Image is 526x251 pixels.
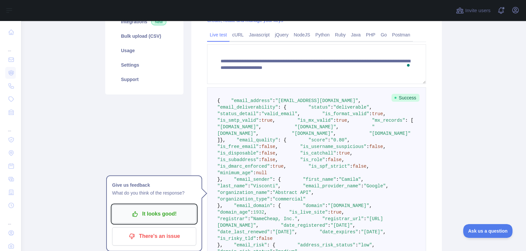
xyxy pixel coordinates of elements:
[364,183,386,189] span: "Google"
[217,190,270,195] span: "organization_name"
[325,203,328,208] span: :
[331,210,342,215] span: true
[275,151,278,156] span: ,
[465,7,490,14] span: Invite users
[229,30,246,40] a: cURL
[113,14,176,29] a: Integrations New
[281,223,328,228] span: "date_registered"
[261,151,275,156] span: false
[336,177,339,182] span: :
[383,144,386,149] span: ,
[217,118,259,123] span: "is_smtp_valid"
[273,229,295,235] span: "[DATE]"
[259,151,261,156] span: :
[383,111,386,116] span: ,
[278,105,286,110] span: : {
[270,190,273,195] span: :
[248,216,250,221] span: :
[383,229,386,235] span: ,
[342,210,344,215] span: ,
[256,170,267,176] span: null
[217,144,259,149] span: "is_free_email"
[217,216,248,221] span: "registrar"
[333,131,336,136] span: ,
[273,197,306,202] span: "commercial"
[217,157,259,162] span: "is_subaddress"
[328,203,369,208] span: "[DOMAIN_NAME]"
[259,124,261,130] span: ,
[363,30,378,40] a: PHP
[303,177,336,182] span: "first_name"
[336,118,347,123] span: true
[217,197,270,202] span: "organization_type"
[217,242,223,248] span: },
[217,236,256,241] span: "is_risky_tld"
[333,105,369,110] span: "deliverable"
[392,94,419,102] span: Success
[303,183,361,189] span: "email_provider_name"
[256,223,259,228] span: ,
[261,157,275,162] span: false
[231,98,273,103] span: "email_address"
[322,216,364,221] span: "registrar_url"
[251,183,278,189] span: "Visconti"
[367,144,369,149] span: :
[217,229,270,235] span: "date_last_renewed"
[253,210,264,215] span: 1932
[390,30,413,40] a: Postman
[295,124,336,130] span: "[DOMAIN_NAME]"
[350,164,352,169] span: :
[246,30,272,40] a: Javascript
[251,216,298,221] span: "NameCheap, Inc."
[289,210,328,215] span: "is_live_site"
[355,242,358,248] span: :
[325,157,328,162] span: :
[303,203,325,208] span: "domain"
[217,203,223,208] span: },
[270,197,273,202] span: :
[369,203,372,208] span: ,
[333,118,336,123] span: :
[332,30,348,40] a: Ruby
[234,203,273,208] span: "email_domain"
[405,118,413,123] span: : [
[275,98,358,103] span: "[EMAIL_ADDRESS][DOMAIN_NAME]"
[311,190,314,195] span: ,
[339,151,350,156] span: true
[5,119,16,133] div: ...
[251,210,253,215] span: :
[369,131,411,136] span: "[DOMAIN_NAME]"
[331,105,333,110] span: :
[253,170,256,176] span: :
[273,190,311,195] span: "Abstract API"
[207,44,426,84] textarea: To enrich screen reader interactions, please activate Accessibility in Grammarly extension settings
[264,210,267,215] span: ,
[217,177,223,182] span: },
[270,164,273,169] span: :
[275,144,278,149] span: ,
[339,177,361,182] span: "Camila"
[336,151,339,156] span: :
[261,118,273,123] span: true
[348,30,364,40] a: Java
[284,164,286,169] span: ,
[369,105,372,110] span: ,
[322,111,369,116] span: "is_format_valid"
[217,170,253,176] span: "minimum_age"
[217,124,259,130] span: "[DOMAIN_NAME]"
[234,177,273,182] span: "email_sender"
[261,111,297,116] span: "valid_email"
[361,183,364,189] span: :
[113,72,176,87] a: Support
[328,223,330,228] span: :
[5,213,16,226] div: ...
[259,111,261,116] span: :
[270,229,273,235] span: :
[217,98,220,103] span: {
[217,111,259,116] span: "status_detail"
[358,229,361,235] span: :
[378,30,390,40] a: Go
[267,242,275,248] span: : {
[300,157,325,162] span: "is_role"
[217,151,259,156] span: "is_disposable"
